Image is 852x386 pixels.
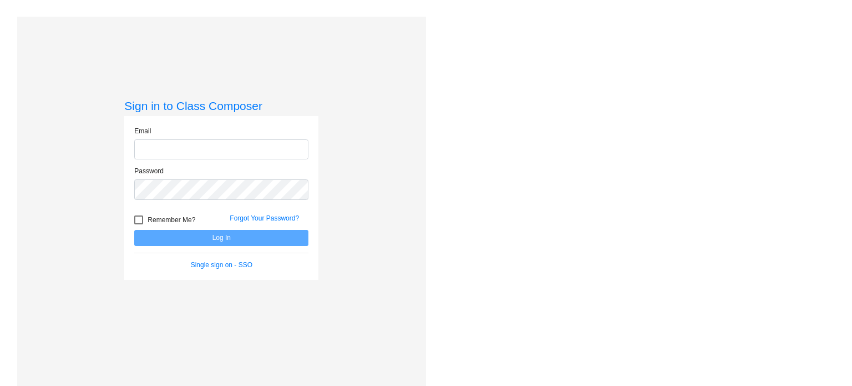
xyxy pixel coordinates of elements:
[124,99,318,113] h3: Sign in to Class Composer
[134,230,308,246] button: Log In
[134,166,164,176] label: Password
[134,126,151,136] label: Email
[148,213,195,227] span: Remember Me?
[191,261,252,269] a: Single sign on - SSO
[230,214,299,222] a: Forgot Your Password?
